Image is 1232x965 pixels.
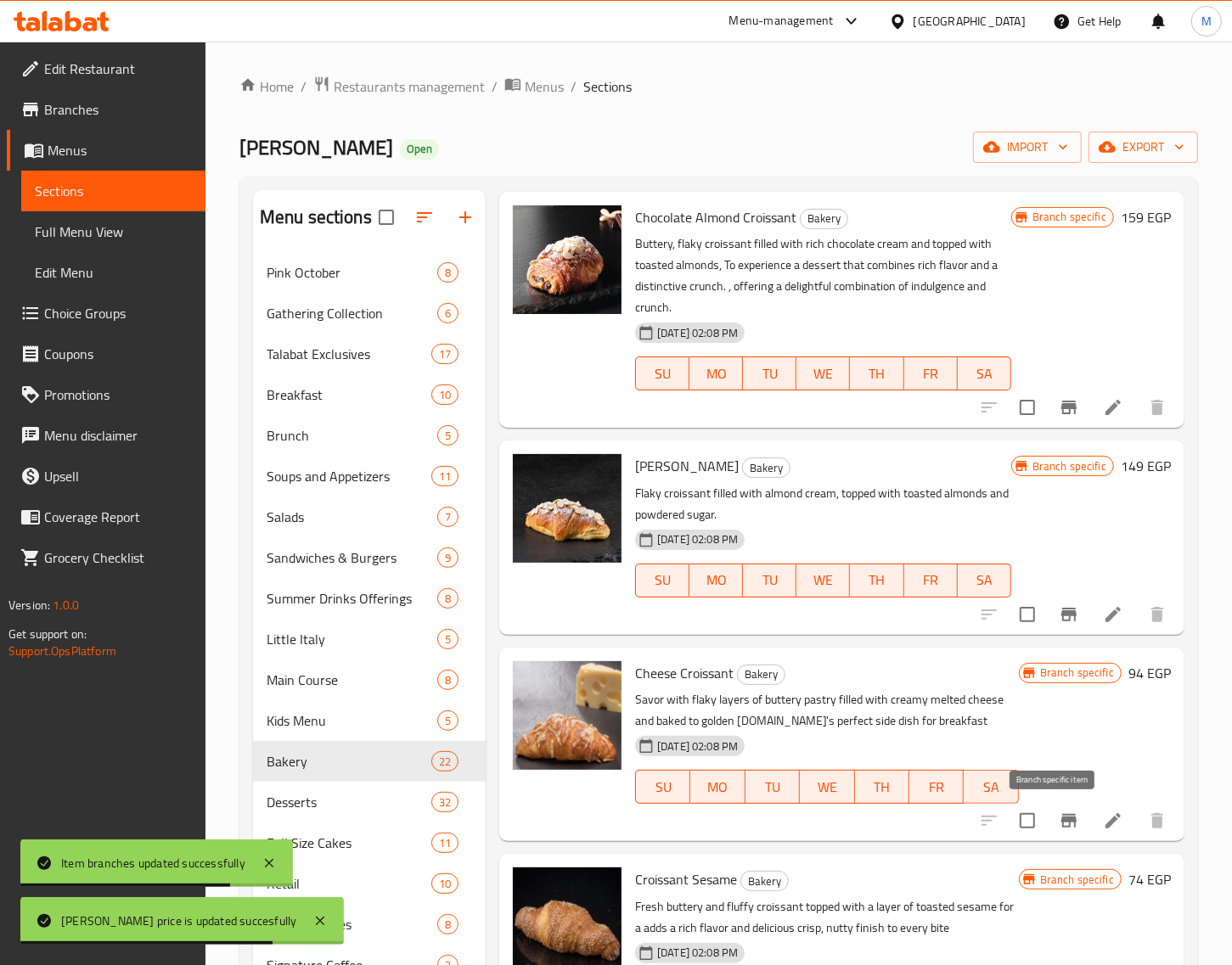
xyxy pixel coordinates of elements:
[8,623,87,645] span: Get support on:
[855,770,909,804] button: TH
[1049,594,1089,635] button: Branch-specific-item
[650,738,745,755] span: [DATE] 02:08 PM
[44,547,192,568] span: Grocery Checklist
[690,770,745,804] button: MO
[571,76,577,97] li: /
[914,12,1026,31] div: [GEOGRAPHIC_DATA]
[1137,800,1178,841] button: delete
[313,76,485,98] a: Restaurants management
[368,199,404,235] span: Select all sections
[796,564,850,598] button: WE
[438,591,458,607] span: 8
[253,497,486,537] div: Salads7
[7,130,205,171] a: Menus
[635,770,690,804] button: SU
[803,362,843,386] span: WE
[743,458,790,478] span: Bakery
[1137,387,1178,428] button: delete
[696,362,736,386] span: MO
[438,672,458,688] span: 8
[807,775,847,799] span: WE
[253,741,486,782] div: Bakery22
[432,468,458,485] span: 11
[1010,597,1045,632] span: Select to update
[635,660,734,686] span: Cheese Croissant
[431,751,458,771] div: items
[253,904,486,945] div: Hot Beverages8
[44,303,192,323] span: Choice Groups
[741,872,788,891] span: Bakery
[7,334,205,374] a: Coupons
[635,896,1019,939] p: Fresh buttery and fluffy croissant topped with a layer of toasted sesame for a adds a rich flavor...
[850,564,903,598] button: TH
[267,873,431,894] span: Retail
[400,142,439,156] span: Open
[958,356,1011,390] button: SA
[267,588,437,609] div: Summer Drinks Offerings
[253,619,486,659] div: Little Italy5
[334,76,485,97] span: Restaurants management
[738,665,785,684] span: Bakery
[432,835,458,851] span: 11
[267,547,437,568] span: Sandwiches & Burgers
[850,356,903,390] button: TH
[1033,665,1121,681] span: Branch specific
[1049,800,1089,841] button: Branch-specific-item
[513,205,622,314] img: Chocolate Almond Croissant
[61,912,296,930] div: [PERSON_NAME] price is updated succesfully
[253,415,486,456] div: Brunch5
[958,564,1011,598] button: SA
[253,863,486,904] div: Retail10
[438,631,458,648] span: 5
[267,303,437,323] span: Gathering Collection
[909,770,964,804] button: FR
[432,876,458,892] span: 10
[7,497,205,537] a: Coverage Report
[21,252,205,293] a: Edit Menu
[301,76,307,97] li: /
[48,140,192,160] span: Menus
[437,914,458,934] div: items
[650,945,745,961] span: [DATE] 02:08 PM
[1128,661,1171,685] h6: 94 EGP
[1103,397,1123,418] a: Edit menu item
[432,387,458,403] span: 10
[1201,12,1212,31] span: M
[253,700,486,741] div: Kids Menu5
[689,356,743,390] button: MO
[400,139,439,160] div: Open
[635,483,1011,525] p: Flaky croissant filled with almond cream, topped with toasted almonds and powdered sugar.
[253,334,486,374] div: Talabat Exclusives17
[267,792,431,812] div: Desserts
[965,568,1004,592] span: SA
[267,262,437,283] div: Pink October
[21,171,205,211] a: Sections
[8,640,116,662] a: Support.OpsPlatform
[35,262,192,283] span: Edit Menu
[583,76,632,97] span: Sections
[267,833,431,853] span: Full Size Cakes
[44,344,192,364] span: Coupons
[7,456,205,497] a: Upsell
[267,710,437,731] span: Kids Menu
[431,384,458,405] div: items
[267,384,431,405] span: Breakfast
[964,770,1018,804] button: SA
[1010,390,1045,425] span: Select to update
[1089,132,1198,163] button: export
[253,537,486,578] div: Sandwiches & Burgers9
[492,76,498,97] li: /
[53,594,79,616] span: 1.0.0
[862,775,903,799] span: TH
[437,507,458,527] div: items
[965,362,1004,386] span: SA
[431,873,458,894] div: items
[513,454,622,563] img: Almond Croissant
[697,775,738,799] span: MO
[643,568,683,592] span: SU
[438,917,458,933] span: 8
[267,507,437,527] span: Salads
[438,509,458,525] span: 7
[1102,137,1184,158] span: export
[437,303,458,323] div: items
